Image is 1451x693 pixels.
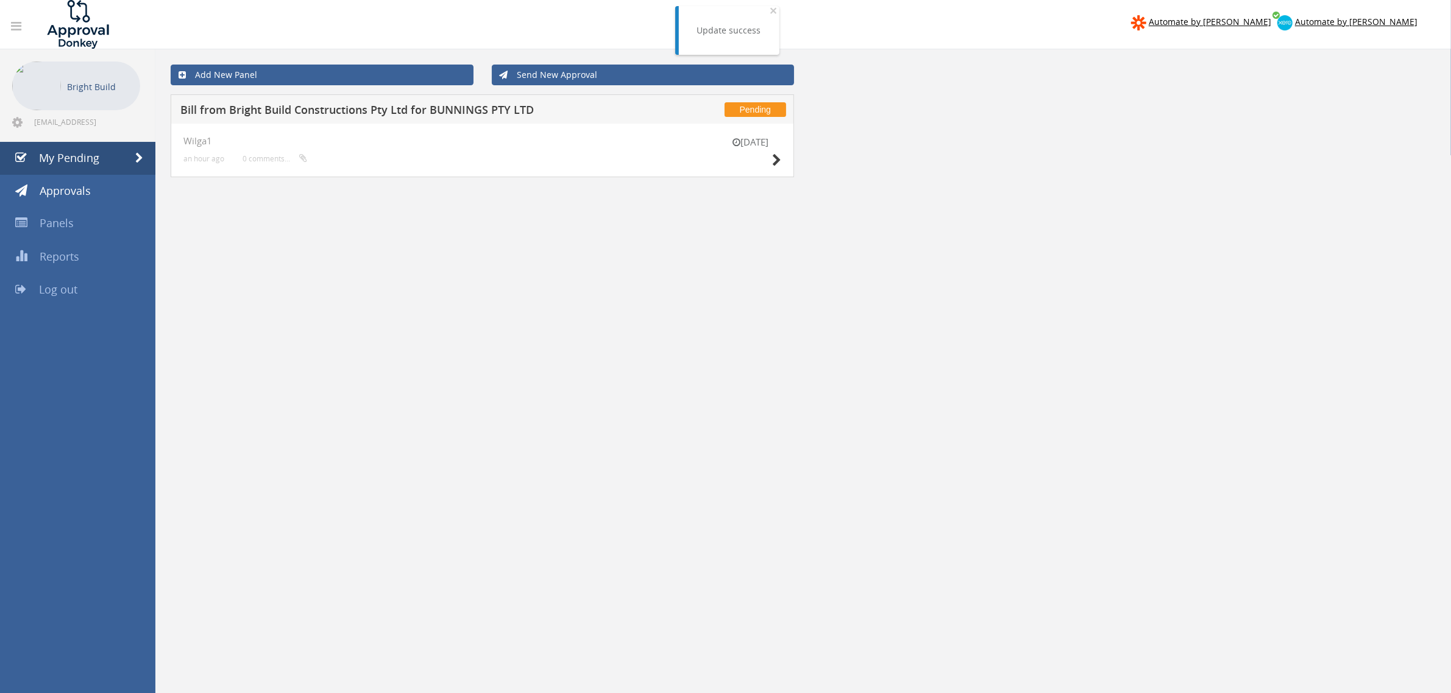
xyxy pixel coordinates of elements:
span: [EMAIL_ADDRESS][DOMAIN_NAME] [34,117,138,127]
span: Automate by [PERSON_NAME] [1149,16,1271,27]
span: Panels [40,216,74,230]
div: Update success [697,24,761,37]
small: [DATE] [720,136,781,149]
a: Send New Approval [492,65,795,85]
h4: Wilga1 [183,136,781,146]
span: Pending [725,102,786,117]
span: Automate by [PERSON_NAME] [1295,16,1417,27]
img: xero-logo.png [1277,15,1293,30]
span: Approvals [40,183,91,198]
span: Log out [39,282,77,297]
small: 0 comments... [243,154,307,163]
img: zapier-logomark.png [1131,15,1146,30]
p: Bright Build [67,79,134,94]
span: × [770,2,778,19]
span: Reports [40,249,79,264]
a: Add New Panel [171,65,474,85]
small: an hour ago [183,154,224,163]
h5: Bill from Bright Build Constructions Pty Ltd for BUNNINGS PTY LTD [180,104,603,119]
span: My Pending [39,150,99,165]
